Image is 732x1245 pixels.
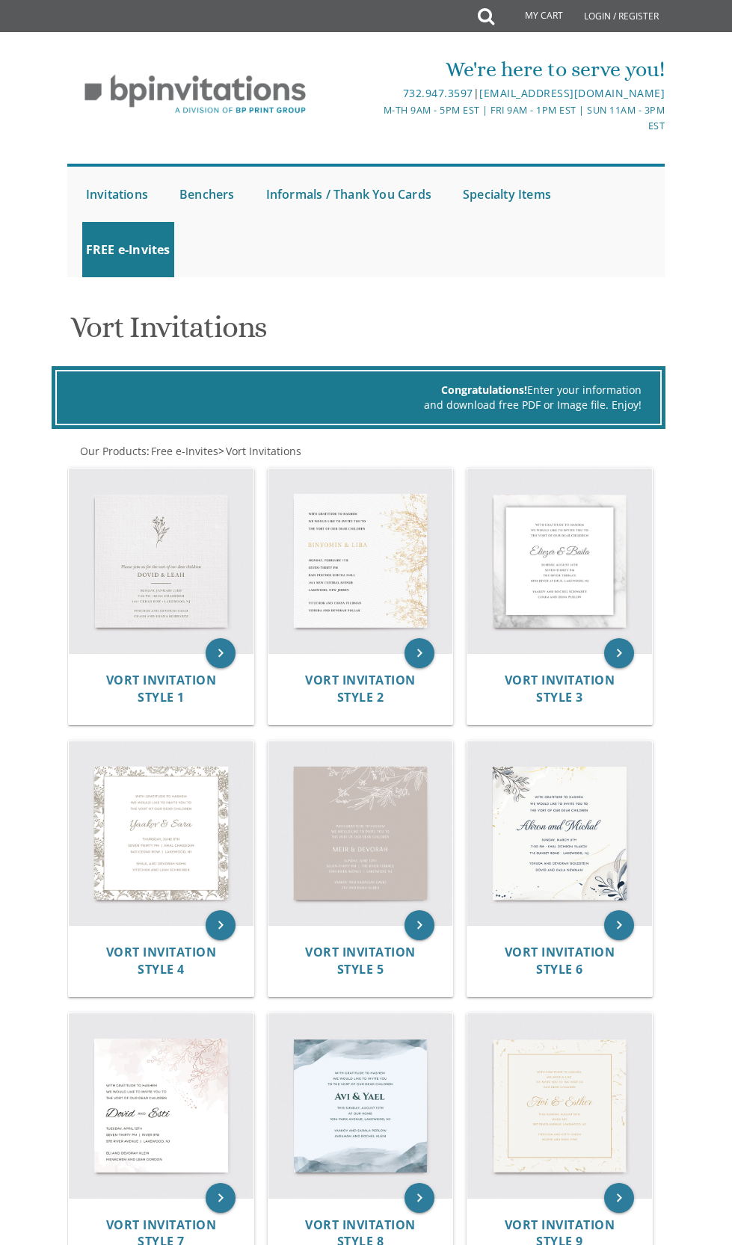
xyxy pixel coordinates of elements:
div: | [367,84,665,102]
a: Vort Invitation Style 5 [305,945,416,977]
h1: Vort Invitations [70,311,661,355]
div: We're here to serve you! [367,55,665,84]
a: Informals / Thank You Cards [262,167,435,222]
span: Vort Invitation Style 4 [106,944,217,977]
a: keyboard_arrow_right [206,1183,236,1213]
span: Vort Invitation Style 2 [305,672,416,705]
div: : [67,444,665,459]
a: Benchers [176,167,239,222]
div: Enter your information [76,383,641,398]
a: Invitations [82,167,152,222]
img: BP Invitation Loft [67,64,324,126]
div: and download free PDF or Image file. Enjoy! [76,398,641,413]
a: Vort Invitation Style 1 [106,673,217,705]
a: Vort Invitation Style 3 [505,673,615,705]
a: Our Products [79,444,147,458]
div: M-Th 9am - 5pm EST | Fri 9am - 1pm EST | Sun 11am - 3pm EST [367,102,665,135]
img: Vort Invitation Style 3 [467,469,652,653]
span: Vort Invitation Style 1 [106,672,217,705]
img: Vort Invitation Style 8 [268,1013,453,1198]
span: Free e-Invites [151,444,218,458]
a: Vort Invitation Style 4 [106,945,217,977]
span: Vort Invitations [226,444,301,458]
span: Congratulations! [441,383,527,397]
a: FREE e-Invites [82,222,174,277]
a: Vort Invitation Style 6 [505,945,615,977]
img: Vort Invitation Style 1 [69,469,253,653]
a: keyboard_arrow_right [405,1183,434,1213]
img: Vort Invitation Style 6 [467,741,652,926]
a: keyboard_arrow_right [604,638,634,668]
img: Vort Invitation Style 7 [69,1013,253,1198]
a: keyboard_arrow_right [405,910,434,940]
span: > [218,444,301,458]
a: keyboard_arrow_right [206,910,236,940]
img: Vort Invitation Style 4 [69,741,253,926]
a: Free e-Invites [150,444,218,458]
a: keyboard_arrow_right [604,1183,634,1213]
img: Vort Invitation Style 2 [268,469,453,653]
a: Specialty Items [459,167,555,222]
span: Vort Invitation Style 6 [505,944,615,977]
span: Vort Invitation Style 5 [305,944,416,977]
a: Vort Invitation Style 2 [305,673,416,705]
span: Vort Invitation Style 3 [505,672,615,705]
a: Vort Invitations [224,444,301,458]
a: keyboard_arrow_right [604,910,634,940]
a: keyboard_arrow_right [405,638,434,668]
a: My Cart [493,1,573,31]
img: Vort Invitation Style 5 [268,741,453,926]
a: [EMAIL_ADDRESS][DOMAIN_NAME] [479,86,665,100]
a: 732.947.3597 [403,86,473,100]
a: keyboard_arrow_right [206,638,236,668]
img: Vort Invitation Style 9 [467,1013,652,1198]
